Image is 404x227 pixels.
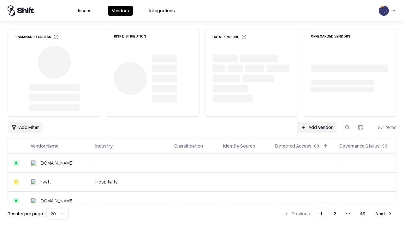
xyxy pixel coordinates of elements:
div: - [174,160,213,166]
nav: pagination [280,208,396,219]
div: - [95,197,164,204]
div: Detected Access [275,143,312,149]
button: Vendors [108,6,133,16]
div: - [95,160,164,166]
div: Vendor Name [31,143,58,149]
div: A [13,198,19,204]
div: A [13,160,19,166]
img: intrado.com [31,160,37,166]
button: 1 [315,208,327,219]
button: Issues [74,6,95,16]
div: [DOMAIN_NAME] [39,197,74,204]
button: 49 [355,208,371,219]
div: - [339,178,397,185]
img: primesec.co.il [31,198,37,204]
div: - [223,197,265,204]
div: Risk Distribution [114,34,146,38]
div: Industry [95,143,113,149]
div: - [174,178,213,185]
div: - [275,160,329,166]
button: Add Filter [8,122,43,133]
button: Next [372,208,396,219]
div: Hospitality [95,178,164,185]
div: Identity Source [223,143,255,149]
a: Add Vendor [297,122,336,133]
div: - [174,197,213,204]
div: - [223,160,265,166]
div: - [275,178,329,185]
button: Integrations [146,6,179,16]
div: 971 items [371,124,396,131]
button: 2 [329,208,341,219]
div: Unmanaged Access [15,34,59,39]
div: [DOMAIN_NAME] [39,160,74,166]
div: Hyatt [39,178,51,185]
div: - [223,178,265,185]
div: C [13,179,19,185]
div: - [275,197,329,204]
p: Results per page: [8,210,44,217]
img: Hyatt [31,179,37,185]
div: Classification [174,143,203,149]
div: Data Exposure [212,34,247,39]
div: Governance Status [339,143,380,149]
div: - [339,197,397,204]
div: Offboarded Vendors [311,34,350,38]
div: - [339,160,397,166]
